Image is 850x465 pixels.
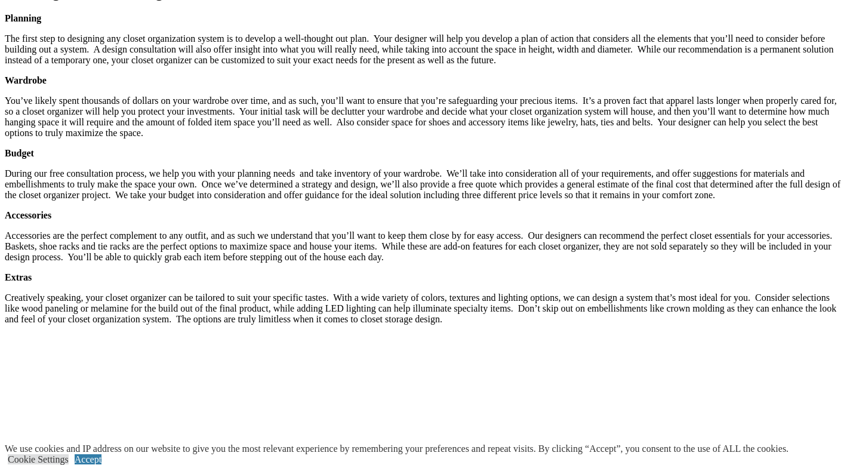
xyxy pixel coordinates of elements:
strong: Accessories [5,210,51,220]
strong: Planning [5,13,41,23]
p: During our free consultation process, we help you with your planning needs and take inventory of ... [5,168,845,201]
a: Cookie Settings [8,454,69,464]
p: Creatively speaking, your closet organizer can be tailored to suit your specific tastes. With a w... [5,292,845,325]
a: Accept [75,454,101,464]
p: Accessories are the perfect complement to any outfit, and as such we understand that you’ll want ... [5,230,845,263]
p: You’ve likely spent thousands of dollars on your wardrobe over time, and as such, you’ll want to ... [5,96,845,138]
div: We use cookies and IP address on our website to give you the most relevant experience by remember... [5,444,789,454]
strong: Wardrobe [5,75,47,85]
p: The first step to designing any closet organization system is to develop a well-thought out plan.... [5,33,845,66]
strong: Budget [5,148,34,158]
strong: Extras [5,272,32,282]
